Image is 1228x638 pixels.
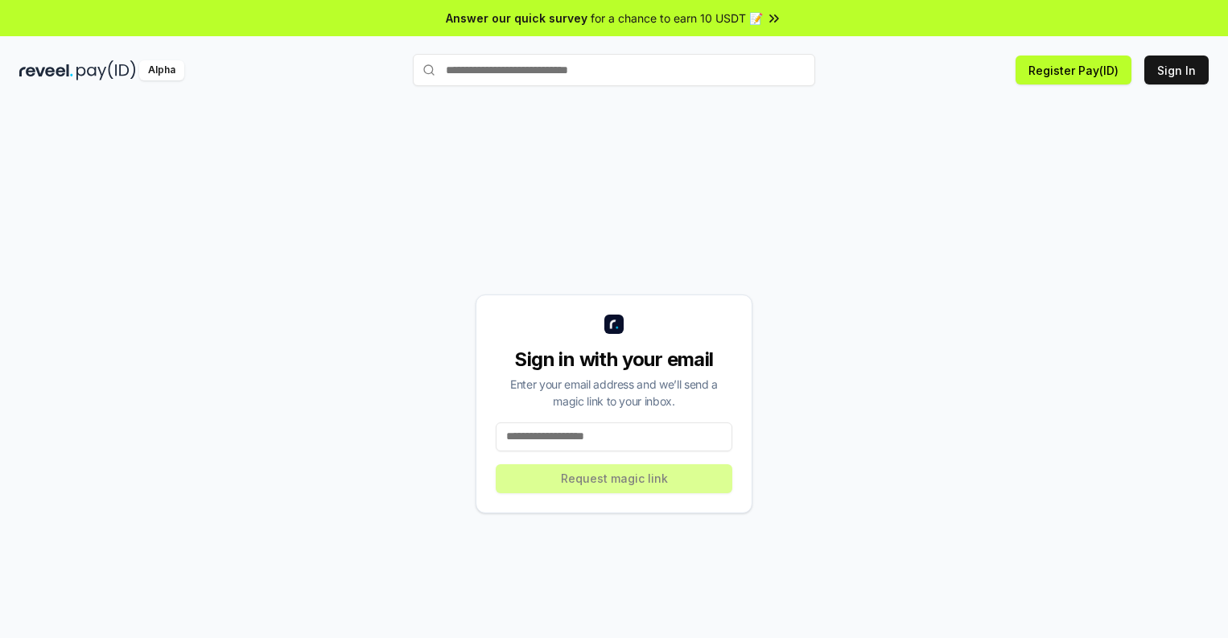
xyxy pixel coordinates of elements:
img: logo_small [604,315,624,334]
div: Sign in with your email [496,347,732,373]
button: Register Pay(ID) [1016,56,1131,84]
span: for a chance to earn 10 USDT 📝 [591,10,763,27]
div: Alpha [139,60,184,80]
div: Enter your email address and we’ll send a magic link to your inbox. [496,376,732,410]
button: Sign In [1144,56,1209,84]
img: pay_id [76,60,136,80]
img: reveel_dark [19,60,73,80]
span: Answer our quick survey [446,10,587,27]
